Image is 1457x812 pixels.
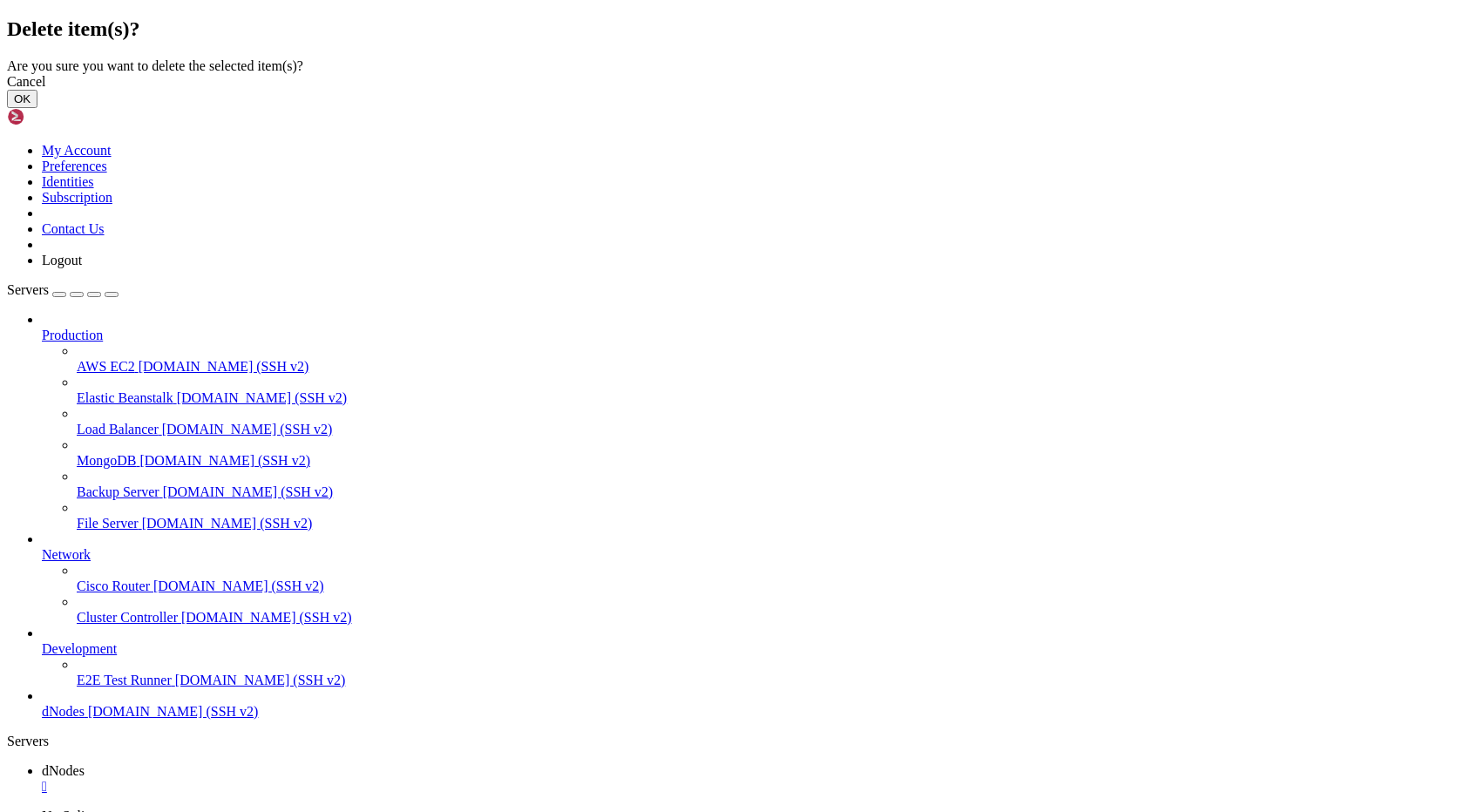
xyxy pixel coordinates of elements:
span: Elastic Beanstalk [77,390,173,405]
li: AWS EC2 [DOMAIN_NAME] (SSH v2) [77,343,1450,375]
a:  [42,779,1450,795]
li: Production [42,312,1450,531]
a: Production [42,328,1450,343]
li: Load Balancer [DOMAIN_NAME] (SSH v2) [77,406,1450,437]
span: Backup Server [77,484,159,499]
a: Cisco Router [DOMAIN_NAME] (SSH v2) [77,579,1450,594]
span: File Server [77,516,139,531]
li: Backup Server [DOMAIN_NAME] (SSH v2) [77,469,1450,500]
span: [DOMAIN_NAME] (SSH v2) [163,484,334,499]
a: Network [42,547,1450,563]
span: dNodes [42,763,85,778]
li: dNodes [DOMAIN_NAME] (SSH v2) [42,688,1450,720]
div: Are you sure you want to delete the selected item(s)? [7,58,1450,74]
span: Production [42,328,103,342]
span: [DOMAIN_NAME] (SSH v2) [162,422,333,436]
li: MongoDB [DOMAIN_NAME] (SSH v2) [77,437,1450,469]
a: Logout [42,253,82,267]
a: Development [42,641,1450,657]
a: Backup Server [DOMAIN_NAME] (SSH v2) [77,484,1450,500]
a: AWS EC2 [DOMAIN_NAME] (SSH v2) [77,359,1450,375]
a: E2E Test Runner [DOMAIN_NAME] (SSH v2) [77,673,1450,688]
x-row: Connecting [DOMAIN_NAME]... [7,7,1230,22]
a: MongoDB [DOMAIN_NAME] (SSH v2) [77,453,1450,469]
li: E2E Test Runner [DOMAIN_NAME] (SSH v2) [77,657,1450,688]
img: Shellngn [7,108,107,125]
li: Development [42,626,1450,688]
button: OK [7,90,37,108]
a: dNodes [DOMAIN_NAME] (SSH v2) [42,704,1450,720]
h2: Delete item(s)? [7,17,1450,41]
a: File Server [DOMAIN_NAME] (SSH v2) [77,516,1450,531]
span: Load Balancer [77,422,159,436]
span: Development [42,641,117,656]
span: Network [42,547,91,562]
span: Cluster Controller [77,610,178,625]
span: Cisco Router [77,579,150,593]
span: dNodes [42,704,85,719]
span: [DOMAIN_NAME] (SSH v2) [153,579,324,593]
span: [DOMAIN_NAME] (SSH v2) [139,359,309,374]
li: File Server [DOMAIN_NAME] (SSH v2) [77,500,1450,531]
a: Subscription [42,190,112,205]
a: Elastic Beanstalk [DOMAIN_NAME] (SSH v2) [77,390,1450,406]
span: AWS EC2 [77,359,135,374]
span: [DOMAIN_NAME] (SSH v2) [177,390,348,405]
a: Load Balancer [DOMAIN_NAME] (SSH v2) [77,422,1450,437]
span: [DOMAIN_NAME] (SSH v2) [142,516,313,531]
a: dNodes [42,763,1450,795]
li: Network [42,531,1450,626]
div: (0, 1) [7,22,14,37]
span: [DOMAIN_NAME] (SSH v2) [175,673,346,687]
span: Servers [7,282,49,297]
li: Cisco Router [DOMAIN_NAME] (SSH v2) [77,563,1450,594]
a: Contact Us [42,221,105,236]
div: Servers [7,734,1450,749]
div: Cancel [7,74,1450,90]
a: Servers [7,282,119,297]
span: [DOMAIN_NAME] (SSH v2) [181,610,352,625]
li: Elastic Beanstalk [DOMAIN_NAME] (SSH v2) [77,375,1450,406]
a: Cluster Controller [DOMAIN_NAME] (SSH v2) [77,610,1450,626]
span: [DOMAIN_NAME] (SSH v2) [88,704,259,719]
span: MongoDB [77,453,136,468]
span: E2E Test Runner [77,673,172,687]
a: Identities [42,174,94,189]
span: [DOMAIN_NAME] (SSH v2) [139,453,310,468]
a: Preferences [42,159,107,173]
li: Cluster Controller [DOMAIN_NAME] (SSH v2) [77,594,1450,626]
a: My Account [42,143,112,158]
